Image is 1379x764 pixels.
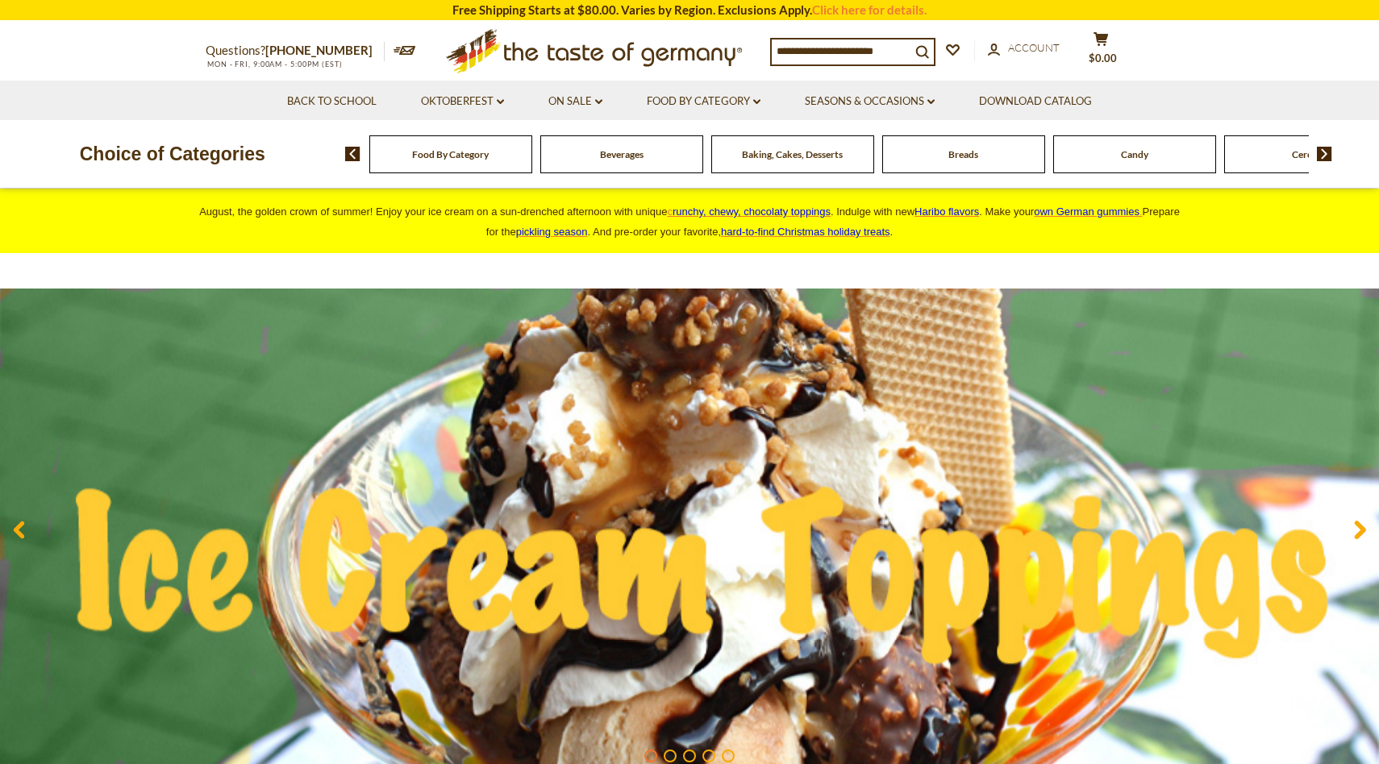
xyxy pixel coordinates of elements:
a: hard-to-find Christmas holiday treats [721,226,890,238]
a: pickling season [516,226,588,238]
p: Questions? [206,40,385,61]
a: own German gummies. [1034,206,1142,218]
span: . [721,226,893,238]
span: own German gummies [1034,206,1139,218]
a: [PHONE_NUMBER] [265,43,373,57]
a: Download Catalog [979,93,1092,110]
img: next arrow [1317,147,1332,161]
a: Seasons & Occasions [805,93,935,110]
a: Candy [1121,148,1148,160]
a: On Sale [548,93,602,110]
a: Cereal [1292,148,1319,160]
a: Beverages [600,148,644,160]
a: Baking, Cakes, Desserts [742,148,843,160]
a: Food By Category [647,93,760,110]
button: $0.00 [1077,31,1125,72]
img: previous arrow [345,147,360,161]
a: crunchy, chewy, chocolaty toppings [667,206,831,218]
a: Account [988,39,1060,57]
span: August, the golden crown of summer! Enjoy your ice cream on a sun-drenched afternoon with unique ... [199,206,1180,238]
a: Click here for details. [812,2,927,17]
span: runchy, chewy, chocolaty toppings [673,206,831,218]
a: Food By Category [412,148,489,160]
span: Account [1008,41,1060,54]
a: Haribo flavors [914,206,979,218]
a: Breads [948,148,978,160]
span: MON - FRI, 9:00AM - 5:00PM (EST) [206,60,343,69]
a: Back to School [287,93,377,110]
a: Oktoberfest [421,93,504,110]
span: $0.00 [1089,52,1117,64]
